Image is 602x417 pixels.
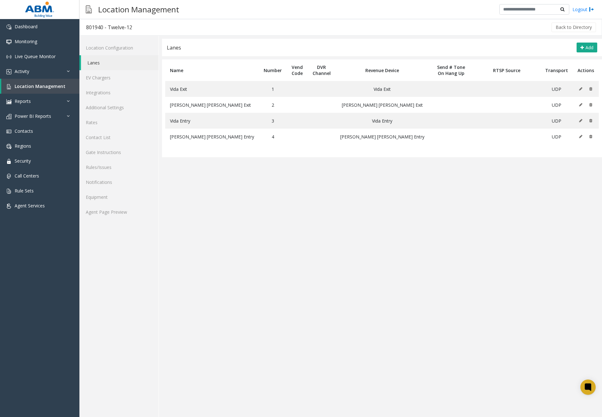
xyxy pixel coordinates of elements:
[170,134,254,140] span: [PERSON_NAME] [PERSON_NAME] Entry
[15,203,45,209] span: Agent Services
[15,158,31,164] span: Security
[335,97,429,113] td: [PERSON_NAME] [PERSON_NAME] Exit
[287,59,308,81] th: Vend Code
[15,113,51,119] span: Power BI Reports
[15,98,31,104] span: Reports
[15,173,39,179] span: Call Centers
[259,59,287,81] th: Number
[165,59,259,81] th: Name
[540,59,573,81] th: Transport
[6,69,11,74] img: 'icon'
[95,2,182,17] h3: Location Management
[79,40,159,55] a: Location Configuration
[15,53,56,59] span: Live Queue Monitor
[540,113,573,129] td: UDP
[6,24,11,30] img: 'icon'
[259,113,287,129] td: 3
[79,205,159,219] a: Agent Page Preview
[6,204,11,209] img: 'icon'
[335,113,429,129] td: Vida Entry
[79,130,159,145] a: Contact List
[577,43,597,53] button: Add
[6,114,11,119] img: 'icon'
[79,160,159,175] a: Rules/Issues
[170,118,190,124] span: Vida Entry
[15,143,31,149] span: Regions
[259,97,287,113] td: 2
[86,2,92,17] img: pageIcon
[79,115,159,130] a: Rates
[6,174,11,179] img: 'icon'
[15,68,29,74] span: Activity
[15,38,37,44] span: Monitoring
[6,159,11,164] img: 'icon'
[79,85,159,100] a: Integrations
[585,44,593,50] span: Add
[170,86,187,92] span: Vida Exit
[1,79,79,94] a: Location Management
[6,39,11,44] img: 'icon'
[6,189,11,194] img: 'icon'
[540,97,573,113] td: UDP
[308,59,335,81] th: DVR Channel
[335,59,429,81] th: Revenue Device
[170,102,251,108] span: [PERSON_NAME] [PERSON_NAME] Exit
[6,144,11,149] img: 'icon'
[81,55,159,70] a: Lanes
[6,84,11,89] img: 'icon'
[79,70,159,85] a: EV Chargers
[6,129,11,134] img: 'icon'
[15,188,34,194] span: Rule Sets
[79,145,159,160] a: Gate Instructions
[551,23,596,32] button: Back to Directory
[335,81,429,97] td: Vida Exit
[259,81,287,97] td: 1
[572,6,594,13] a: Logout
[15,128,33,134] span: Contacts
[573,59,599,81] th: Actions
[6,99,11,104] img: 'icon'
[15,83,65,89] span: Location Management
[79,190,159,205] a: Equipment
[540,129,573,145] td: UDP
[15,24,37,30] span: Dashboard
[473,59,540,81] th: RTSP Source
[167,44,181,52] div: Lanes
[6,54,11,59] img: 'icon'
[79,175,159,190] a: Notifications
[589,6,594,13] img: logout
[259,129,287,145] td: 4
[429,59,473,81] th: Send # Tone On Hang Up
[540,81,573,97] td: UDP
[86,23,132,31] div: 801940 - Twelve-12
[335,129,429,145] td: [PERSON_NAME] [PERSON_NAME] Entry
[79,100,159,115] a: Additional Settings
